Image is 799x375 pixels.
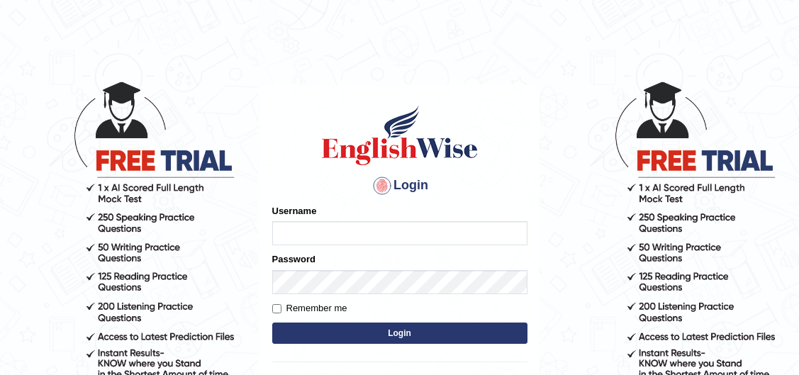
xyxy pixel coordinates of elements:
button: Login [272,323,527,344]
input: Remember me [272,304,281,313]
label: Password [272,252,315,266]
label: Username [272,204,317,218]
h4: Login [272,174,527,197]
img: Logo of English Wise sign in for intelligent practice with AI [319,103,481,167]
label: Remember me [272,301,347,315]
